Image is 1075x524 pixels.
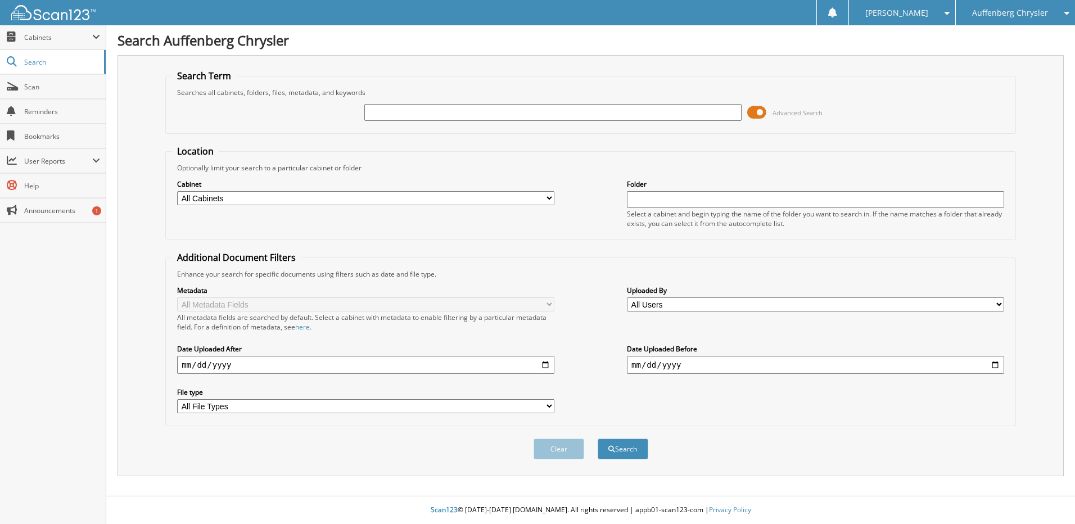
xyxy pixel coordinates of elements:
label: Metadata [177,286,554,295]
div: Enhance your search for specific documents using filters such as date and file type. [171,269,1010,279]
label: Date Uploaded Before [627,344,1004,354]
label: Cabinet [177,179,554,189]
legend: Search Term [171,70,237,82]
div: 1 [92,206,101,215]
span: Advanced Search [773,109,823,117]
label: Folder [627,179,1004,189]
label: Date Uploaded After [177,344,554,354]
button: Search [598,439,648,459]
span: Cabinets [24,33,92,42]
span: Search [24,57,98,67]
legend: Additional Document Filters [171,251,301,264]
label: File type [177,387,554,397]
div: Searches all cabinets, folders, files, metadata, and keywords [171,88,1010,97]
input: end [627,356,1004,374]
span: [PERSON_NAME] [865,10,928,16]
div: Select a cabinet and begin typing the name of the folder you want to search in. If the name match... [627,209,1004,228]
a: here [295,322,310,332]
span: Auffenberg Chrysler [972,10,1048,16]
span: Scan123 [431,505,458,514]
span: Announcements [24,206,100,215]
button: Clear [534,439,584,459]
div: © [DATE]-[DATE] [DOMAIN_NAME]. All rights reserved | appb01-scan123-com | [106,496,1075,524]
label: Uploaded By [627,286,1004,295]
span: Bookmarks [24,132,100,141]
span: Scan [24,82,100,92]
div: Optionally limit your search to a particular cabinet or folder [171,163,1010,173]
h1: Search Auffenberg Chrysler [118,31,1064,49]
img: scan123-logo-white.svg [11,5,96,20]
span: Reminders [24,107,100,116]
a: Privacy Policy [709,505,751,514]
div: All metadata fields are searched by default. Select a cabinet with metadata to enable filtering b... [177,313,554,332]
span: Help [24,181,100,191]
span: User Reports [24,156,92,166]
legend: Location [171,145,219,157]
input: start [177,356,554,374]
